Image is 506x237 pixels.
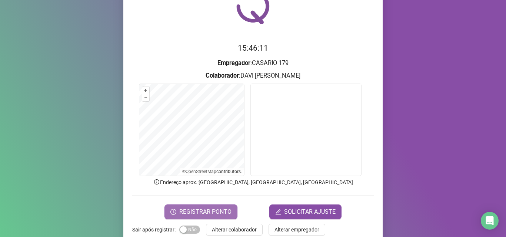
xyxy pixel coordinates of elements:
[164,204,237,219] button: REGISTRAR PONTO
[132,71,374,81] h3: : DAVI [PERSON_NAME]
[132,178,374,186] p: Endereço aprox. : [GEOGRAPHIC_DATA], [GEOGRAPHIC_DATA], [GEOGRAPHIC_DATA]
[238,44,268,53] time: 15:46:11
[142,87,149,94] button: +
[275,209,281,215] span: edit
[182,169,242,174] li: © contributors.
[170,209,176,215] span: clock-circle
[217,60,250,67] strong: Empregador
[269,224,325,236] button: Alterar empregador
[284,207,336,216] span: SOLICITAR AJUSTE
[142,94,149,101] button: –
[212,226,257,234] span: Alterar colaborador
[269,204,342,219] button: editSOLICITAR AJUSTE
[179,207,232,216] span: REGISTRAR PONTO
[132,58,374,68] h3: : CASARIO 179
[206,224,263,236] button: Alterar colaborador
[481,212,499,230] div: Open Intercom Messenger
[274,226,319,234] span: Alterar empregador
[132,224,179,236] label: Sair após registrar
[153,179,160,185] span: info-circle
[186,169,216,174] a: OpenStreetMap
[206,72,239,79] strong: Colaborador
